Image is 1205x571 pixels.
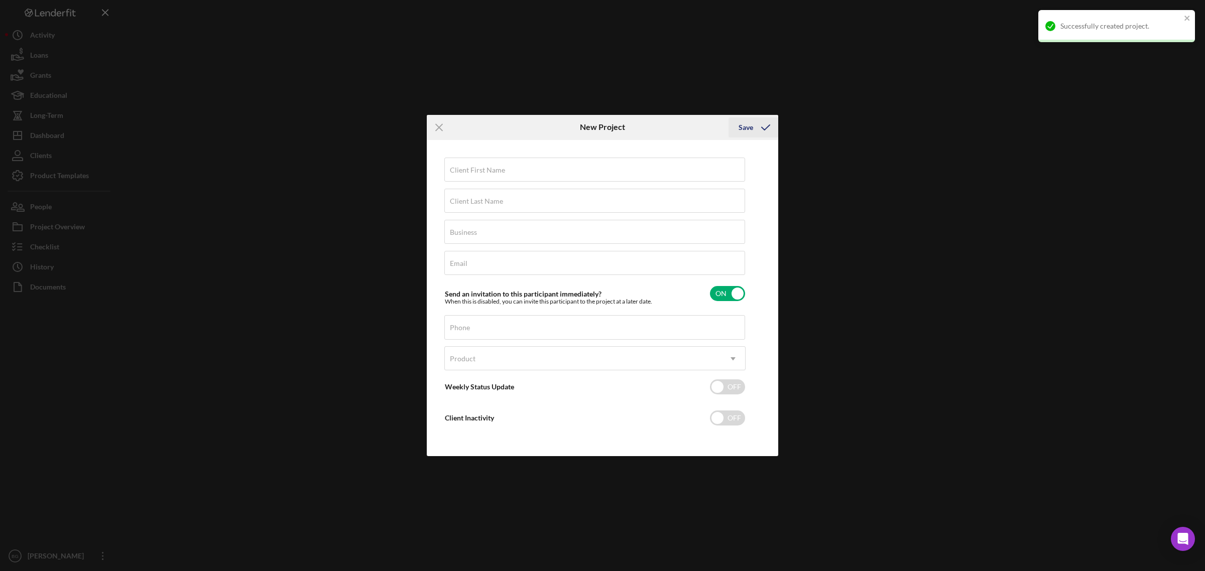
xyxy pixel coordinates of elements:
label: Email [450,259,467,267]
button: close [1184,14,1191,24]
label: Business [450,228,477,236]
label: Client First Name [450,166,505,174]
button: Save [729,117,778,137]
h6: New Project [580,122,625,131]
label: Weekly Status Update [445,382,514,391]
div: Product [450,355,475,363]
label: Client Last Name [450,197,503,205]
div: When this is disabled, you can invite this participant to the project at a later date. [445,298,652,305]
label: Send an invitation to this participant immediately? [445,290,601,298]
label: Phone [450,324,470,332]
div: Open Intercom Messenger [1171,527,1195,551]
label: Client Inactivity [445,413,494,422]
div: Save [739,117,753,137]
div: Successfully created project. [1060,22,1181,30]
